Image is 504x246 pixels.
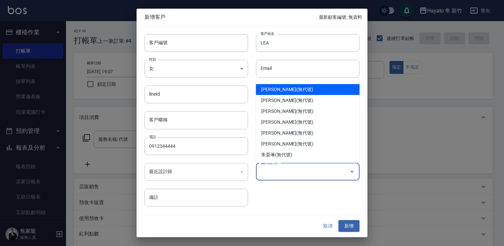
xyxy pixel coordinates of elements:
li: [PERSON_NAME](無代號) [256,117,360,128]
li: [PERSON_NAME](無代號) [256,84,360,95]
li: 朱晏琳(無代號) [256,149,360,160]
li: [PERSON_NAME](無代號) [256,128,360,138]
button: 新增 [338,220,360,232]
div: 女 [144,60,248,77]
label: 客戶姓名 [261,31,274,36]
p: 最新顧客編號: 無資料 [319,14,362,21]
li: [PERSON_NAME](無代號) [256,95,360,106]
li: [PERSON_NAME](無代號) [256,138,360,149]
label: 性別 [149,57,156,62]
label: 偏好設計師 [261,160,278,165]
label: 電話 [149,134,156,139]
button: Close [347,167,357,177]
span: 新增客戶 [144,14,319,20]
button: 取消 [317,220,338,232]
li: [PERSON_NAME](無代號) [256,106,360,117]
